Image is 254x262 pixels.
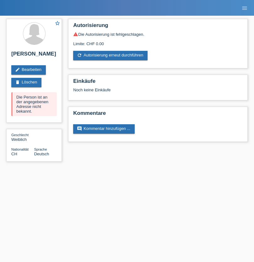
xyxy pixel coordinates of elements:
i: menu [241,5,248,11]
a: star_border [55,20,60,27]
div: Noch keine Einkäufe [73,88,243,97]
a: commentKommentar hinzufügen ... [73,124,135,134]
div: Weiblich [11,132,34,142]
i: delete [15,80,20,85]
div: Die Autorisierung ist fehlgeschlagen. [73,32,243,37]
span: Geschlecht [11,133,29,137]
span: Deutsch [34,152,49,156]
h2: Einkäufe [73,78,243,88]
h2: [PERSON_NAME] [11,51,57,60]
a: menu [238,6,251,10]
a: editBearbeiten [11,65,46,75]
i: refresh [77,53,82,58]
i: comment [77,126,82,131]
i: star_border [55,20,60,26]
span: Schweiz [11,152,17,156]
a: deleteLöschen [11,78,41,87]
i: warning [73,32,78,37]
h2: Autorisierung [73,22,243,32]
h2: Kommentare [73,110,243,120]
div: Die Person ist an der angegebenen Adresse nicht bekannt. [11,92,57,116]
span: Sprache [34,147,47,151]
a: refreshAutorisierung erneut durchführen [73,51,148,60]
i: edit [15,67,20,72]
span: Nationalität [11,147,29,151]
div: Limite: CHF 0.00 [73,37,243,46]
